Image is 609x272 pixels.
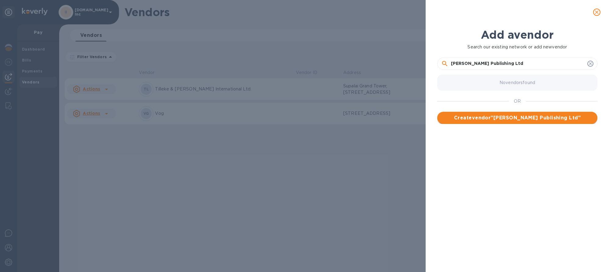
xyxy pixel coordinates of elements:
button: close [589,5,604,19]
p: OR [514,98,521,104]
p: No vendors found [499,79,535,86]
b: Add a vendor [481,28,553,41]
p: Search our existing network or add new vendor [437,44,597,50]
div: grid [437,72,602,253]
input: Search [451,59,585,68]
span: Create vendor " [PERSON_NAME] Publishing Ltd " [442,114,593,122]
button: Createvendor"[PERSON_NAME] Publishing Ltd" [437,112,597,124]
